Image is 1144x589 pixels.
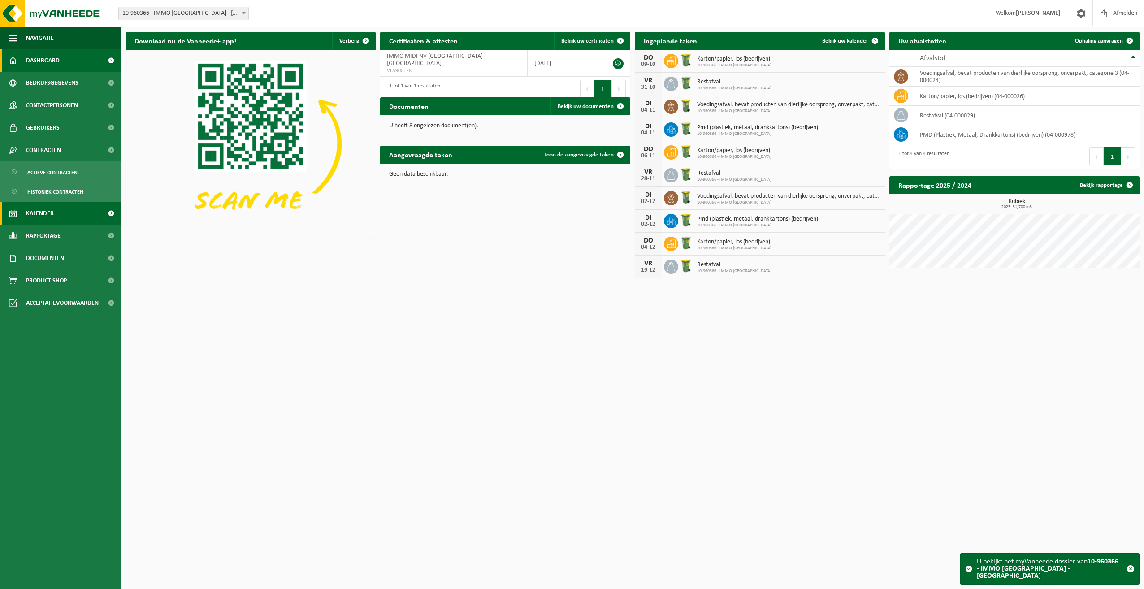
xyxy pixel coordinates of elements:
span: 10-960366 - IMMO [GEOGRAPHIC_DATA] [697,86,771,91]
div: DI [639,214,657,221]
span: Restafval [697,261,771,269]
span: 10-960366 - IMMO [GEOGRAPHIC_DATA] [697,223,818,228]
p: U heeft 8 ongelezen document(en). [389,123,621,129]
span: Voedingsafval, bevat producten van dierlijke oorsprong, onverpakt, categorie 3 [697,193,880,200]
span: Bekijk uw documenten [558,104,614,109]
span: Actieve contracten [27,164,78,181]
span: 10-960366 - IMMO [GEOGRAPHIC_DATA] [697,108,880,114]
span: Navigatie [26,27,54,49]
span: 10-960366 - IMMO [GEOGRAPHIC_DATA] [697,177,771,182]
div: 04-12 [639,244,657,251]
div: 04-11 [639,130,657,136]
img: WB-0240-HPE-GN-50 [678,235,693,251]
span: Documenten [26,247,64,269]
button: 1 [1104,147,1121,165]
img: WB-0240-HPE-GN-50 [678,75,693,91]
span: Historiek contracten [27,183,83,200]
h3: Kubiek [894,199,1140,209]
a: Bekijk rapportage [1073,176,1139,194]
img: Download de VHEPlus App [126,50,376,238]
span: Pmd (plastiek, metaal, drankkartons) (bedrijven) [697,124,818,131]
span: Voedingsafval, bevat producten van dierlijke oorsprong, onverpakt, categorie 3 [697,101,880,108]
h2: Certificaten & attesten [380,32,467,49]
h2: Rapportage 2025 / 2024 [889,176,980,194]
div: 1 tot 1 van 1 resultaten [385,79,440,99]
span: Restafval [697,170,771,177]
span: Acceptatievoorwaarden [26,292,99,314]
span: Karton/papier, los (bedrijven) [697,147,771,154]
div: 1 tot 4 van 4 resultaten [894,147,949,166]
h2: Download nu de Vanheede+ app! [126,32,245,49]
div: 06-11 [639,153,657,159]
button: Next [1121,147,1135,165]
strong: 10-960366 - IMMO [GEOGRAPHIC_DATA] - [GEOGRAPHIC_DATA] [977,558,1118,580]
button: Previous [580,80,594,98]
span: VLA900128 [387,67,520,74]
span: Bekijk uw kalender [822,38,868,44]
span: Kalender [26,202,54,225]
span: Karton/papier, los (bedrijven) [697,238,771,246]
span: 10-960366 - IMMO [GEOGRAPHIC_DATA] [697,269,771,274]
h2: Aangevraagde taken [380,146,461,163]
td: PMD (Plastiek, Metaal, Drankkartons) (bedrijven) (04-000978) [913,125,1140,144]
div: 28-11 [639,176,657,182]
div: DO [639,146,657,153]
img: WB-0140-HPE-GN-50 [678,190,693,205]
img: WB-0240-HPE-GN-50 [678,144,693,159]
span: Bekijk uw certificaten [561,38,614,44]
h2: Ingeplande taken [635,32,706,49]
span: IMMO MIDI NV [GEOGRAPHIC_DATA] - [GEOGRAPHIC_DATA] [387,53,486,67]
span: Toon de aangevraagde taken [544,152,614,158]
td: [DATE] [528,50,591,77]
div: U bekijkt het myVanheede dossier van [977,554,1122,584]
span: Gebruikers [26,117,60,139]
img: WB-0240-HPE-GN-50 [678,52,693,68]
img: WB-0240-HPE-GN-50 [678,121,693,136]
a: Bekijk uw kalender [815,32,884,50]
a: Bekijk uw documenten [550,97,629,115]
span: Pmd (plastiek, metaal, drankkartons) (bedrijven) [697,216,818,223]
h2: Documenten [380,97,438,115]
span: Contracten [26,139,61,161]
span: Karton/papier, los (bedrijven) [697,56,771,63]
div: 31-10 [639,84,657,91]
td: voedingsafval, bevat producten van dierlijke oorsprong, onverpakt, categorie 3 (04-000024) [913,67,1140,87]
span: 10-960366 - IMMO [GEOGRAPHIC_DATA] [697,131,818,137]
span: 10-960366 - IMMO [GEOGRAPHIC_DATA] [697,154,771,160]
span: Afvalstof [920,55,945,62]
h2: Uw afvalstoffen [889,32,955,49]
img: WB-0240-HPE-GN-50 [678,212,693,228]
a: Actieve contracten [2,164,119,181]
button: Verberg [332,32,375,50]
div: DI [639,100,657,107]
td: karton/papier, los (bedrijven) (04-000026) [913,87,1140,106]
span: Ophaling aanvragen [1075,38,1123,44]
span: Rapportage [26,225,61,247]
span: Contactpersonen [26,94,78,117]
a: Historiek contracten [2,183,119,200]
a: Bekijk uw certificaten [554,32,629,50]
span: 10-960366 - IMMO [GEOGRAPHIC_DATA] [697,246,771,251]
span: 10-960366 - IMMO MIDI NV LEUVEN - LEUVEN [118,7,249,20]
span: 10-960366 - IMMO [GEOGRAPHIC_DATA] [697,200,880,205]
div: DO [639,54,657,61]
strong: [PERSON_NAME] [1016,10,1061,17]
span: 10-960366 - IMMO [GEOGRAPHIC_DATA] [697,63,771,68]
button: Next [612,80,626,98]
img: WB-0140-HPE-GN-50 [678,98,693,113]
div: VR [639,260,657,267]
div: VR [639,77,657,84]
span: Verberg [339,38,359,44]
p: Geen data beschikbaar. [389,171,621,178]
img: WB-0240-HPE-GN-50 [678,167,693,182]
img: WB-0240-HPE-GN-50 [678,258,693,273]
div: 02-12 [639,199,657,205]
span: Bedrijfsgegevens [26,72,78,94]
span: Restafval [697,78,771,86]
div: DI [639,123,657,130]
span: Dashboard [26,49,60,72]
button: Previous [1089,147,1104,165]
span: 2025: 31,700 m3 [894,205,1140,209]
div: 09-10 [639,61,657,68]
div: DO [639,237,657,244]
